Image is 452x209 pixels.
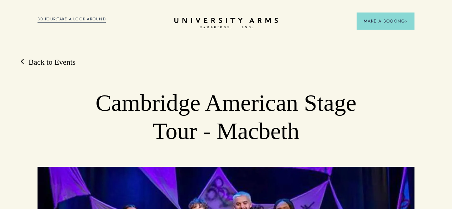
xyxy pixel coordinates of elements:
[357,13,414,30] button: Make a BookingArrow icon
[174,18,278,29] a: Home
[21,57,75,68] a: Back to Events
[364,18,407,24] span: Make a Booking
[38,16,106,23] a: 3D TOUR:TAKE A LOOK AROUND
[75,89,377,145] h1: Cambridge American Stage Tour - Macbeth
[405,20,407,23] img: Arrow icon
